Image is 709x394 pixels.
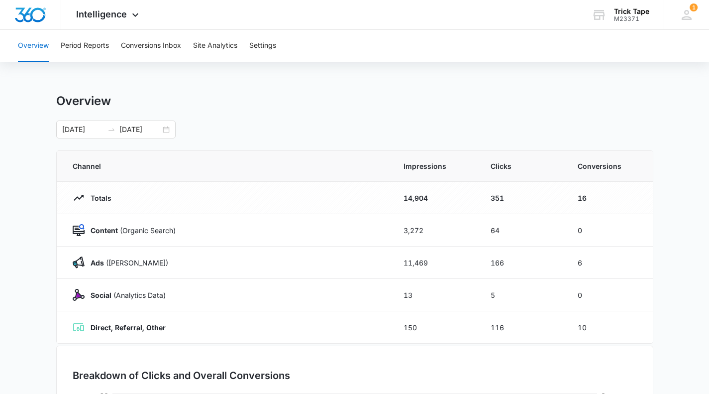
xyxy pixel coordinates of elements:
span: swap-right [107,126,115,133]
span: Impressions [404,161,467,171]
h1: Overview [56,94,111,109]
td: 11,469 [392,247,479,279]
button: Conversions Inbox [121,30,181,62]
span: Clicks [491,161,554,171]
img: Social [73,289,85,301]
div: account name [614,7,649,15]
img: Ads [73,257,85,268]
td: 0 [566,279,653,311]
button: Site Analytics [193,30,237,62]
td: 5 [479,279,566,311]
span: Channel [73,161,380,171]
td: 6 [566,247,653,279]
button: Overview [18,30,49,62]
strong: Ads [91,259,104,267]
strong: Social [91,291,111,299]
td: 150 [392,311,479,344]
button: Settings [249,30,276,62]
p: (Organic Search) [85,225,176,236]
input: End date [119,124,161,135]
h3: Breakdown of Clicks and Overall Conversions [73,368,290,383]
p: (Analytics Data) [85,290,166,300]
p: Totals [85,193,111,203]
td: 116 [479,311,566,344]
div: account id [614,15,649,22]
td: 10 [566,311,653,344]
strong: Direct, Referral, Other [91,323,166,332]
td: 13 [392,279,479,311]
td: 351 [479,182,566,214]
strong: Content [91,226,118,235]
span: 1 [690,3,698,11]
td: 16 [566,182,653,214]
td: 3,272 [392,214,479,247]
input: Start date [62,124,103,135]
div: notifications count [690,3,698,11]
td: 64 [479,214,566,247]
p: ([PERSON_NAME]) [85,258,168,268]
span: Intelligence [76,9,127,19]
span: Conversions [578,161,637,171]
td: 14,904 [392,182,479,214]
td: 166 [479,247,566,279]
button: Period Reports [61,30,109,62]
span: to [107,126,115,133]
td: 0 [566,214,653,247]
img: Content [73,224,85,236]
